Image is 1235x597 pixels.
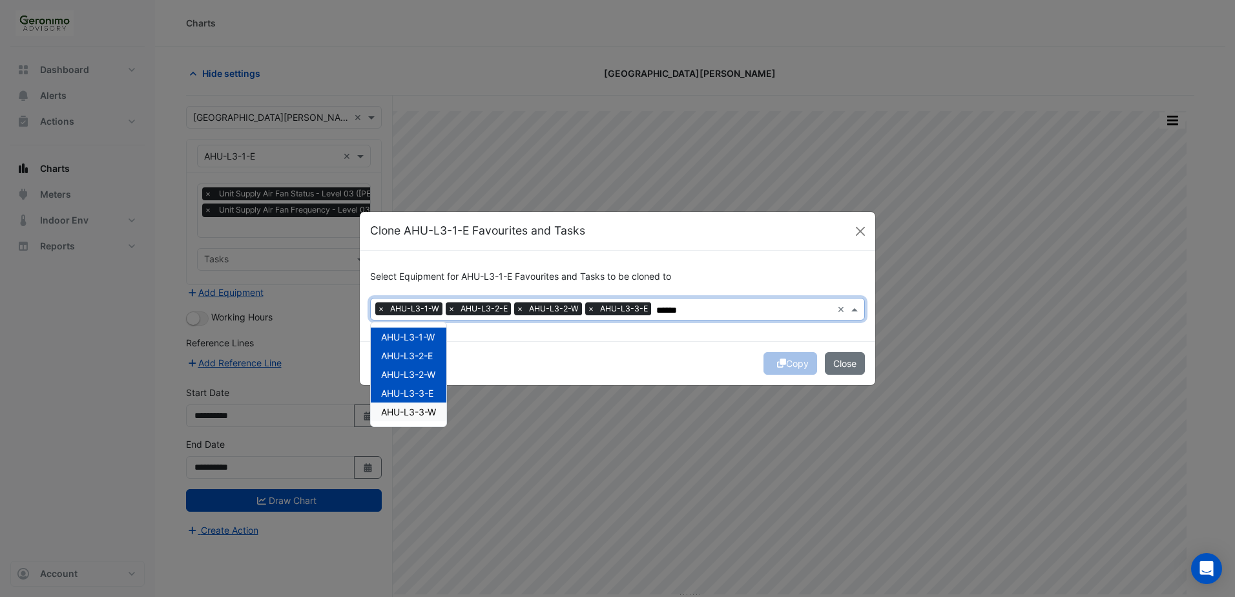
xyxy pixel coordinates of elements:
[446,302,457,315] span: ×
[387,302,442,315] span: AHU-L3-1-W
[851,222,870,241] button: Close
[597,302,651,315] span: AHU-L3-3-E
[381,406,436,417] span: AHU-L3-3-W
[825,352,865,375] button: Close
[837,302,848,316] span: Clear
[381,388,433,399] span: AHU-L3-3-E
[526,302,582,315] span: AHU-L3-2-W
[370,322,447,427] ng-dropdown-panel: Options list
[375,302,387,315] span: ×
[370,271,865,282] h6: Select Equipment for AHU-L3-1-E Favourites and Tasks to be cloned to
[1191,553,1222,584] div: Open Intercom Messenger
[381,369,435,380] span: AHU-L3-2-W
[457,302,511,315] span: AHU-L3-2-E
[370,222,585,239] h5: Clone AHU-L3-1-E Favourites and Tasks
[381,350,433,361] span: AHU-L3-2-E
[381,331,435,342] span: AHU-L3-1-W
[585,302,597,315] span: ×
[514,302,526,315] span: ×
